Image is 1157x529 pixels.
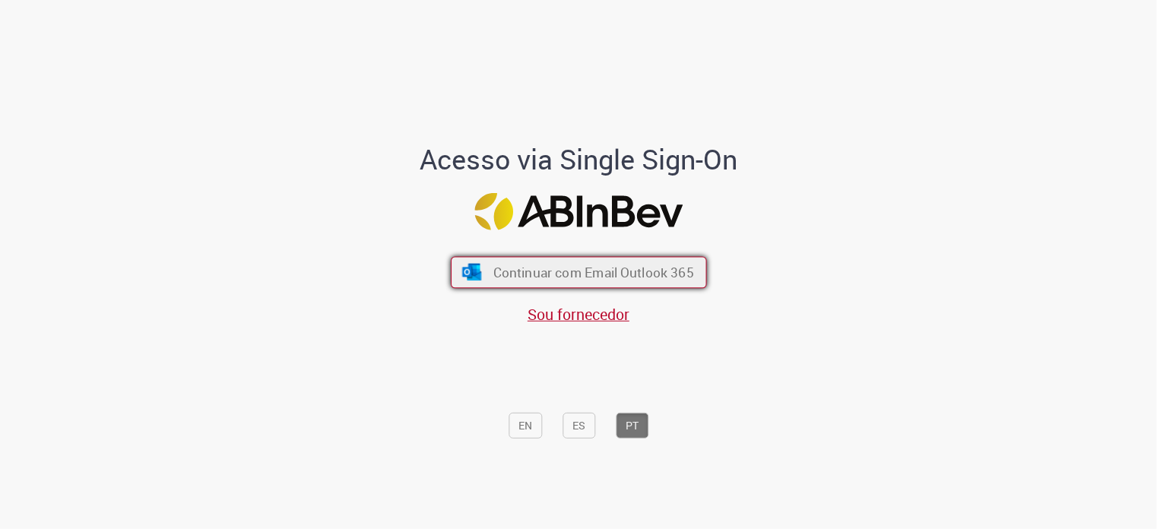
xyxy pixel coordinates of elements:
img: ícone Azure/Microsoft 360 [461,264,483,280]
a: Sou fornecedor [528,304,629,325]
button: ícone Azure/Microsoft 360 Continuar com Email Outlook 365 [451,256,707,288]
h1: Acesso via Single Sign-On [368,144,790,175]
button: PT [616,413,648,439]
img: Logo ABInBev [474,193,683,230]
span: Continuar com Email Outlook 365 [493,264,693,281]
button: EN [509,413,542,439]
button: ES [563,413,595,439]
